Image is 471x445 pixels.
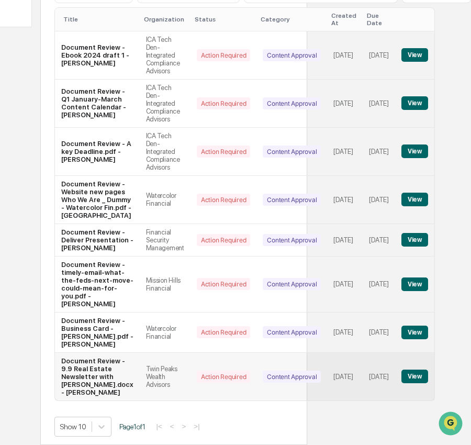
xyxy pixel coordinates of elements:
td: [DATE] [363,128,395,176]
button: View [401,193,428,206]
div: Status [195,16,252,23]
td: Document Review - Ebook 2024 draft 1 - [PERSON_NAME] [55,31,140,80]
td: ICA Tech Den-Integrated Compliance Advisors [140,128,190,176]
div: Category [261,16,323,23]
button: View [401,96,428,110]
div: Content Approval [263,194,321,206]
span: Pylon [104,177,127,185]
span: Page 1 of 1 [119,422,145,431]
button: View [401,233,428,247]
div: 🖐️ [10,133,19,141]
div: Content Approval [263,146,321,158]
td: Mission Hills Financial [140,257,190,313]
span: Preclearance [21,132,68,142]
button: |< [153,422,165,431]
td: [DATE] [363,313,395,353]
div: Created At [331,12,358,27]
div: Action Required [197,49,250,61]
div: Title [63,16,136,23]
span: Data Lookup [21,152,66,162]
td: [DATE] [327,257,363,313]
a: Powered byPylon [74,177,127,185]
button: > [179,422,189,431]
td: [DATE] [327,224,363,257]
div: Action Required [197,371,250,383]
div: Content Approval [263,49,321,61]
td: Financial Security Management [140,224,190,257]
td: [DATE] [363,31,395,80]
td: [DATE] [327,353,363,400]
td: Watercolor Financial [140,313,190,353]
td: ICA Tech Den-Integrated Compliance Advisors [140,80,190,128]
td: Watercolor Financial [140,176,190,224]
div: Action Required [197,97,250,109]
button: View [401,326,428,339]
td: Document Review - 9.9 Real Estate Newsletter with [PERSON_NAME].docx - [PERSON_NAME] [55,353,140,400]
td: [DATE] [327,176,363,224]
div: We're available if you need us! [36,91,132,99]
td: Document Review - Deliver Presentation - [PERSON_NAME] [55,224,140,257]
a: 🖐️Preclearance [6,128,72,147]
div: Due Date [367,12,390,27]
td: Document Review - Website new pages Who We Are _ Dummy - Watercolor Fin.pdf - [GEOGRAPHIC_DATA] [55,176,140,224]
td: Document Review - timely-email-what-the-feds-next-move-could-mean-for-you.pdf - [PERSON_NAME] [55,257,140,313]
td: [DATE] [327,80,363,128]
td: [DATE] [363,80,395,128]
div: Action Required [197,194,250,206]
div: 🔎 [10,153,19,161]
td: [DATE] [363,224,395,257]
td: [DATE] [363,257,395,313]
a: 🗄️Attestations [72,128,134,147]
button: Start new chat [178,83,190,96]
td: Document Review - Business Card - [PERSON_NAME].pdf - [PERSON_NAME] [55,313,140,353]
button: < [167,422,177,431]
button: View [401,144,428,158]
td: [DATE] [327,31,363,80]
div: Action Required [197,326,250,338]
td: [DATE] [363,353,395,400]
td: [DATE] [327,128,363,176]
td: Document Review - Q1 January-March Content Calendar - [PERSON_NAME] [55,80,140,128]
img: 1746055101610-c473b297-6a78-478c-a979-82029cc54cd1 [10,80,29,99]
div: Content Approval [263,97,321,109]
div: Organization [144,16,186,23]
div: Action Required [197,234,250,246]
td: Twin Peaks Wealth Advisors [140,353,190,400]
td: [DATE] [327,313,363,353]
td: Document Review - A key Deadline.pdf - [PERSON_NAME] [55,128,140,176]
div: Content Approval [263,278,321,290]
p: How can we help? [10,22,190,39]
div: Start new chat [36,80,172,91]
td: ICA Tech Den-Integrated Compliance Advisors [140,31,190,80]
div: Action Required [197,146,250,158]
div: Content Approval [263,326,321,338]
a: 🔎Data Lookup [6,148,70,166]
button: View [401,277,428,291]
div: Content Approval [263,234,321,246]
button: View [401,48,428,62]
button: >| [190,422,203,431]
div: Content Approval [263,371,321,383]
button: View [401,370,428,383]
td: [DATE] [363,176,395,224]
div: 🗄️ [76,133,84,141]
iframe: Open customer support [438,410,466,439]
span: Attestations [86,132,130,142]
div: Action Required [197,278,250,290]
